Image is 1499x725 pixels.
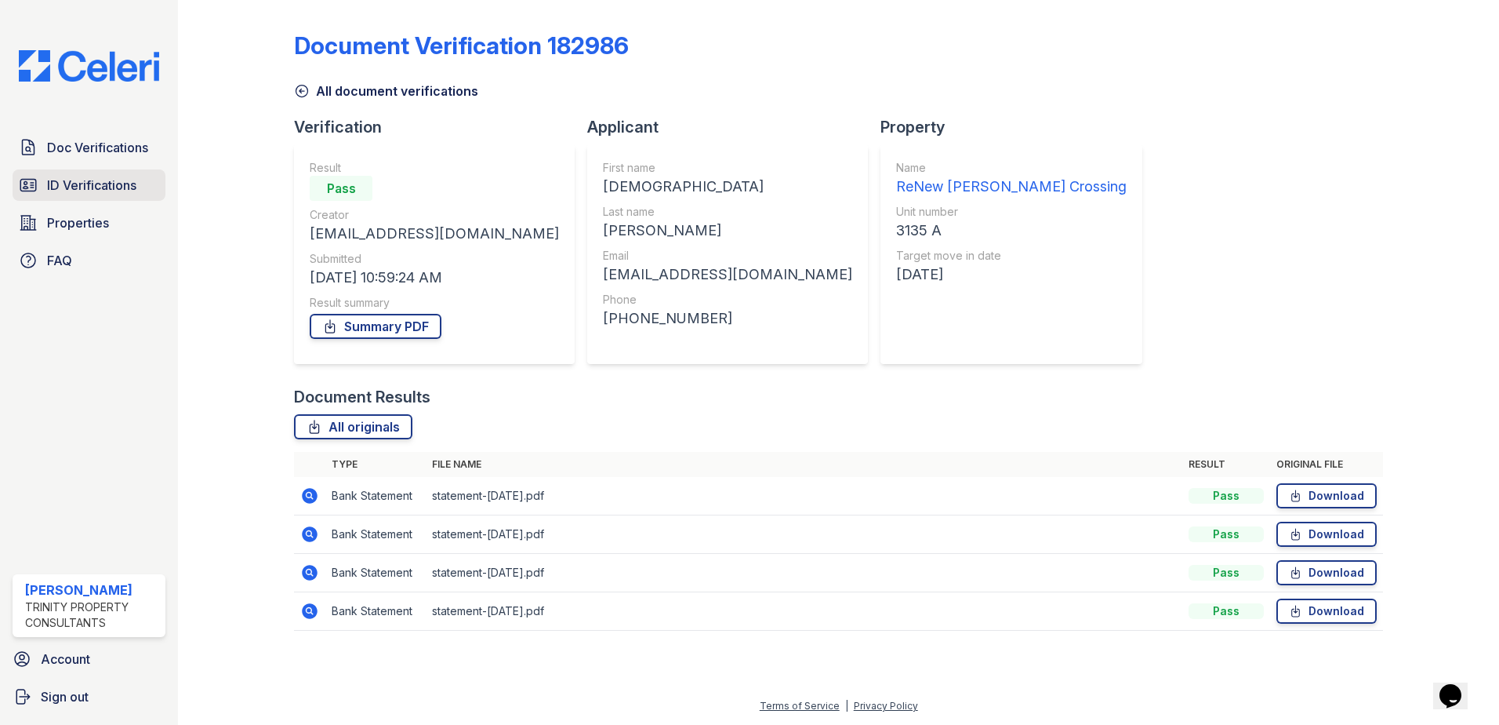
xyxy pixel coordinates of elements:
[310,223,559,245] div: [EMAIL_ADDRESS][DOMAIN_NAME]
[896,176,1127,198] div: ReNew [PERSON_NAME] Crossing
[294,386,430,408] div: Document Results
[426,452,1182,477] th: File name
[13,132,165,163] a: Doc Verifications
[294,31,629,60] div: Document Verification 182986
[1189,603,1264,619] div: Pass
[13,207,165,239] a: Properties
[47,138,148,157] span: Doc Verifications
[603,264,852,286] div: [EMAIL_ADDRESS][DOMAIN_NAME]
[13,169,165,201] a: ID Verifications
[1276,522,1377,547] a: Download
[310,176,372,201] div: Pass
[1182,452,1270,477] th: Result
[1189,488,1264,504] div: Pass
[603,248,852,264] div: Email
[854,700,918,712] a: Privacy Policy
[294,82,478,100] a: All document verifications
[1189,565,1264,581] div: Pass
[896,248,1127,264] div: Target move in date
[603,220,852,242] div: [PERSON_NAME]
[310,267,559,289] div: [DATE] 10:59:24 AM
[310,295,559,311] div: Result summary
[426,592,1182,631] td: statement-[DATE].pdf
[294,116,587,138] div: Verification
[310,160,559,176] div: Result
[587,116,880,138] div: Applicant
[25,599,159,631] div: Trinity Property Consultants
[896,204,1127,220] div: Unit number
[6,643,172,675] a: Account
[310,207,559,223] div: Creator
[325,452,426,477] th: Type
[896,220,1127,242] div: 3135 A
[310,314,441,339] a: Summary PDF
[310,251,559,267] div: Submitted
[6,681,172,712] a: Sign out
[47,213,109,232] span: Properties
[1276,483,1377,508] a: Download
[603,308,852,330] div: [PHONE_NUMBER]
[13,245,165,276] a: FAQ
[325,516,426,554] td: Bank Statement
[760,700,840,712] a: Terms of Service
[325,554,426,592] td: Bank Statement
[603,160,852,176] div: First name
[896,160,1127,198] a: Name ReNew [PERSON_NAME] Crossing
[426,554,1182,592] td: statement-[DATE].pdf
[880,116,1155,138] div: Property
[426,477,1182,516] td: statement-[DATE].pdf
[1433,662,1483,709] iframe: chat widget
[603,176,852,198] div: [DEMOGRAPHIC_DATA]
[47,251,72,270] span: FAQ
[325,477,426,516] td: Bank Statement
[1276,560,1377,585] a: Download
[25,581,159,599] div: [PERSON_NAME]
[41,650,90,669] span: Account
[47,176,136,195] span: ID Verifications
[603,204,852,220] div: Last name
[6,50,172,82] img: CE_Logo_Blue-a8612792a0a2168367f1c8372b55b34899dd931a85d93a1a3d3e32e68fde9ad4.png
[1270,452,1383,477] th: Original file
[426,516,1182,554] td: statement-[DATE].pdf
[603,292,852,308] div: Phone
[845,700,848,712] div: |
[1276,599,1377,624] a: Download
[41,687,89,706] span: Sign out
[896,160,1127,176] div: Name
[1189,526,1264,542] div: Pass
[325,592,426,631] td: Bank Statement
[294,414,412,439] a: All originals
[896,264,1127,286] div: [DATE]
